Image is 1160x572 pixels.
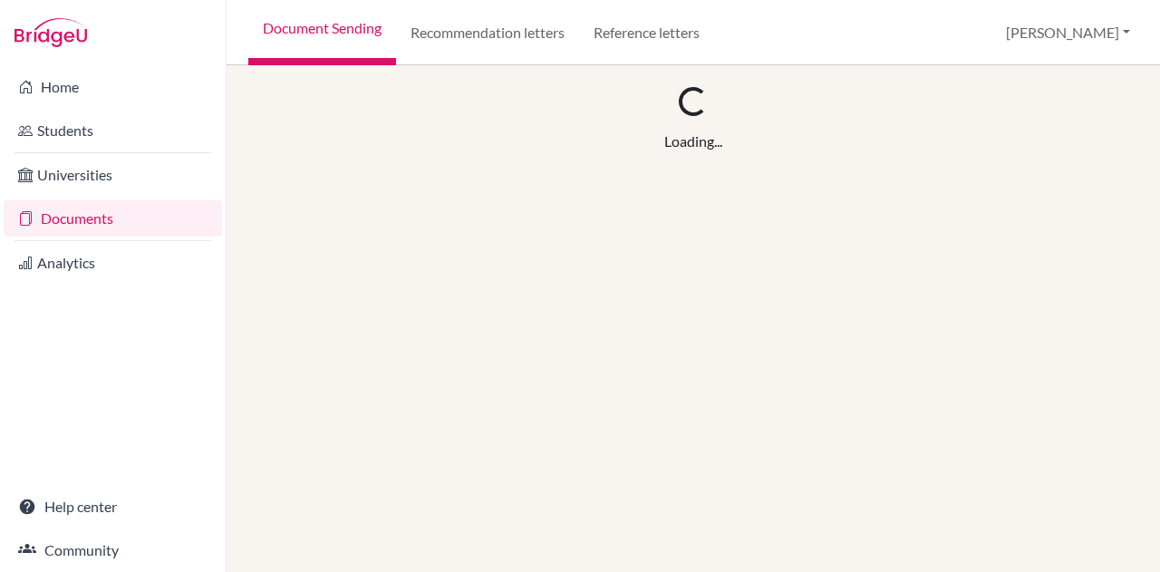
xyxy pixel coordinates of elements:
[664,131,722,152] div: Loading...
[998,15,1138,50] button: [PERSON_NAME]
[4,200,222,237] a: Documents
[4,532,222,568] a: Community
[4,157,222,193] a: Universities
[4,112,222,149] a: Students
[4,69,222,105] a: Home
[4,489,222,525] a: Help center
[4,245,222,281] a: Analytics
[14,18,87,47] img: Bridge-U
